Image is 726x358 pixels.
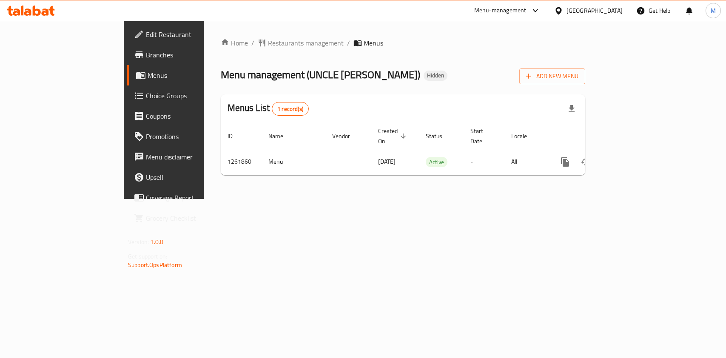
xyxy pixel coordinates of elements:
[146,111,238,121] span: Coupons
[148,70,238,80] span: Menus
[424,72,447,79] span: Hidden
[474,6,527,16] div: Menu-management
[221,65,420,84] span: Menu management ( UNCLE [PERSON_NAME] )
[262,149,325,175] td: Menu
[519,68,585,84] button: Add New Menu
[378,126,409,146] span: Created On
[128,259,182,270] a: Support.OpsPlatform
[146,213,238,223] span: Grocery Checklist
[504,149,548,175] td: All
[258,38,344,48] a: Restaurants management
[128,251,167,262] span: Get support on:
[426,131,453,141] span: Status
[426,157,447,167] span: Active
[127,188,245,208] a: Coverage Report
[146,172,238,182] span: Upsell
[272,105,308,113] span: 1 record(s)
[424,71,447,81] div: Hidden
[526,71,578,82] span: Add New Menu
[127,85,245,106] a: Choice Groups
[127,106,245,126] a: Coupons
[511,131,538,141] span: Locale
[332,131,361,141] span: Vendor
[272,102,309,116] div: Total records count
[127,24,245,45] a: Edit Restaurant
[567,6,623,15] div: [GEOGRAPHIC_DATA]
[378,156,396,167] span: [DATE]
[221,38,585,48] nav: breadcrumb
[127,126,245,147] a: Promotions
[221,123,643,175] table: enhanced table
[228,131,244,141] span: ID
[364,38,383,48] span: Menus
[251,38,254,48] li: /
[470,126,494,146] span: Start Date
[127,208,245,228] a: Grocery Checklist
[268,131,294,141] span: Name
[555,152,575,172] button: more
[146,193,238,203] span: Coverage Report
[127,45,245,65] a: Branches
[150,236,163,247] span: 1.0.0
[146,50,238,60] span: Branches
[146,131,238,142] span: Promotions
[548,123,643,149] th: Actions
[228,102,309,116] h2: Menus List
[561,99,582,119] div: Export file
[146,152,238,162] span: Menu disclaimer
[128,236,149,247] span: Version:
[146,91,238,101] span: Choice Groups
[127,147,245,167] a: Menu disclaimer
[575,152,596,172] button: Change Status
[347,38,350,48] li: /
[127,65,245,85] a: Menus
[268,38,344,48] span: Restaurants management
[464,149,504,175] td: -
[711,6,716,15] span: M
[146,29,238,40] span: Edit Restaurant
[127,167,245,188] a: Upsell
